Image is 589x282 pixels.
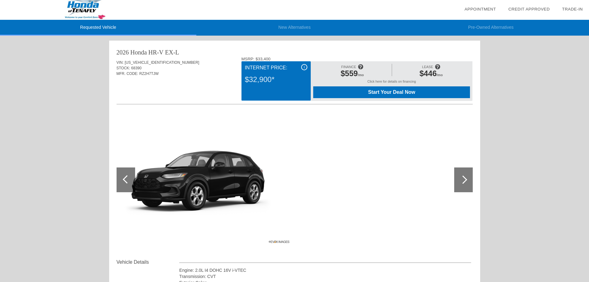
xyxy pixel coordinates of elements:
[313,80,470,86] div: Click here for details on financing
[117,72,139,76] span: MFR. CODE:
[179,273,472,280] div: Transmission: CVT
[117,114,292,245] img: ba651c16f1ede51b1bb34020a8eae93cb399dcf4.png
[117,66,130,70] span: STOCK:
[117,60,124,65] span: VIN:
[131,66,141,70] span: 68390
[562,7,583,11] a: Trade-In
[117,48,164,57] div: 2026 Honda HR-V
[179,267,472,273] div: Engine: 2.0L I4 DOHC 16V i-VTEC
[139,72,159,76] span: RZ2H7TJW
[341,69,358,78] span: $559
[508,7,550,11] a: Credit Approved
[422,65,433,69] span: LEASE
[165,48,179,57] div: EX-L
[321,89,462,95] span: Start Your Deal Now
[196,20,393,36] li: New Alternatives
[304,65,305,69] span: i
[316,69,388,80] div: /mo
[117,258,179,266] div: Vehicle Details
[464,7,496,11] a: Appointment
[395,69,467,80] div: /mo
[245,72,307,88] div: $32,900*
[393,20,589,36] li: Pre-Owned Alternatives
[125,60,199,65] span: [US_VEHICLE_IDENTIFICATION_NUMBER]
[241,57,473,61] div: MSRP: $33,400
[117,86,473,96] div: Quoted on [DATE] 11:16:28 AM
[420,69,437,78] span: $446
[341,65,356,69] span: FINANCE
[245,64,307,72] div: Internet Price:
